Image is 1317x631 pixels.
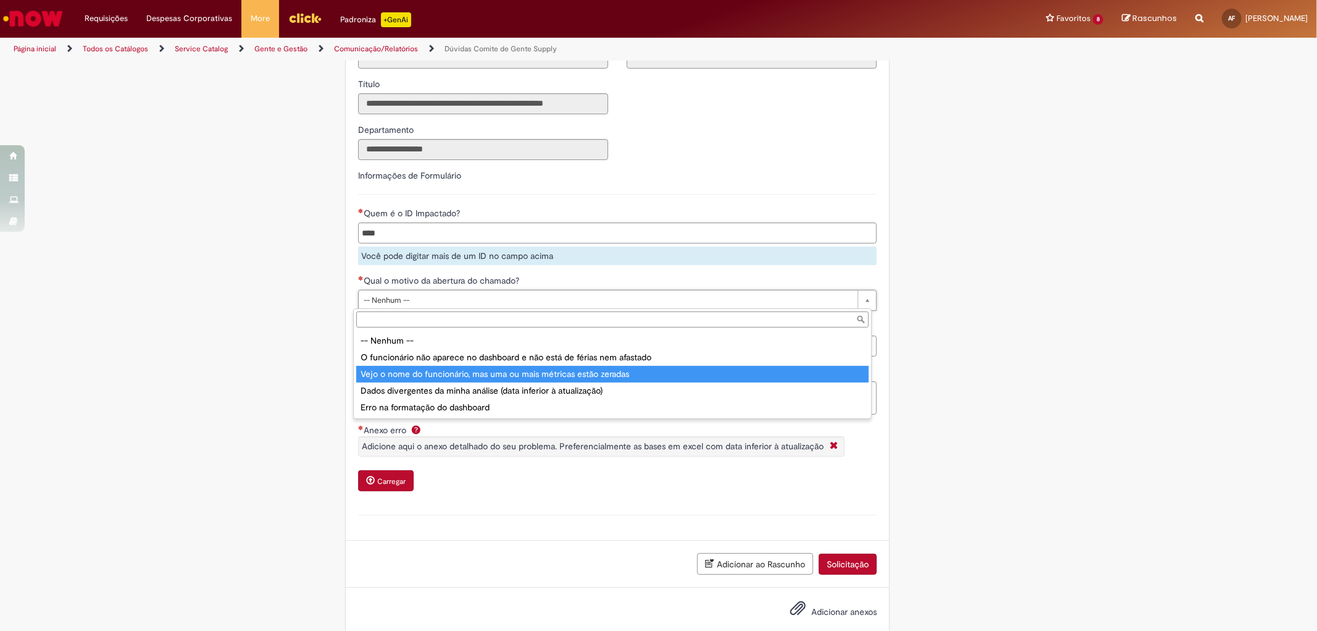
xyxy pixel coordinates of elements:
div: Vejo o nome do funcionário, mas uma ou mais métricas estão zeradas [356,366,869,383]
div: -- Nenhum -- [356,332,869,349]
div: Dados divergentes da minha análise (data inferior à atualização) [356,383,869,399]
ul: Qual o motivo da abertura do chamado? [354,330,871,418]
div: O funcionário não aparece no dashboard e não está de férias nem afastado [356,349,869,366]
div: Erro na formatação do dashboard [356,399,869,416]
